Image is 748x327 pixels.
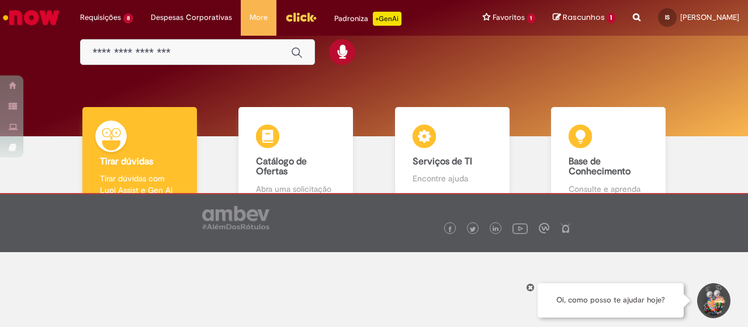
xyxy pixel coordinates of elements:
[680,12,739,22] span: [PERSON_NAME]
[61,107,218,208] a: Tirar dúvidas Tirar dúvidas com Lupi Assist e Gen Ai
[1,6,61,29] img: ServiceNow
[413,173,492,184] p: Encontre ajuda
[527,13,536,23] span: 1
[560,223,571,233] img: logo_footer_naosei.png
[665,13,670,21] span: IS
[123,13,133,23] span: 8
[202,206,269,229] img: logo_footer_ambev_rotulo_gray.png
[695,283,730,318] button: Iniciar Conversa de Suporte
[538,283,684,318] div: Oi, como posso te ajudar hoje?
[447,226,453,232] img: logo_footer_facebook.png
[374,107,531,208] a: Serviços de TI Encontre ajuda
[151,12,232,23] span: Despesas Corporativas
[493,12,525,23] span: Favoritos
[607,13,615,23] span: 1
[256,183,335,195] p: Abra uma solicitação
[373,12,401,26] p: +GenAi
[512,221,528,236] img: logo_footer_youtube.png
[539,223,549,233] img: logo_footer_workplace.png
[250,12,268,23] span: More
[100,173,179,196] p: Tirar dúvidas com Lupi Assist e Gen Ai
[569,183,648,195] p: Consulte e aprenda
[256,156,307,178] b: Catálogo de Ofertas
[285,8,317,26] img: click_logo_yellow_360x200.png
[334,12,401,26] div: Padroniza
[470,226,476,232] img: logo_footer_twitter.png
[218,107,375,208] a: Catálogo de Ofertas Abra uma solicitação
[100,156,153,167] b: Tirar dúvidas
[80,12,121,23] span: Requisições
[493,226,498,233] img: logo_footer_linkedin.png
[531,107,687,208] a: Base de Conhecimento Consulte e aprenda
[569,156,631,178] b: Base de Conhecimento
[413,156,472,167] b: Serviços de TI
[553,12,615,23] a: Rascunhos
[563,12,605,23] span: Rascunhos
